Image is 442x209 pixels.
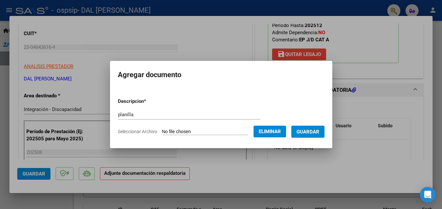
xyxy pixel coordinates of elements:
[118,69,325,81] h2: Agregar documento
[259,129,281,134] span: Eliminar
[420,187,435,202] div: Open Intercom Messenger
[254,126,286,137] button: Eliminar
[118,129,157,134] span: Seleccionar Archivo
[297,129,319,135] span: Guardar
[118,98,180,105] p: Descripcion
[291,126,325,138] button: Guardar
